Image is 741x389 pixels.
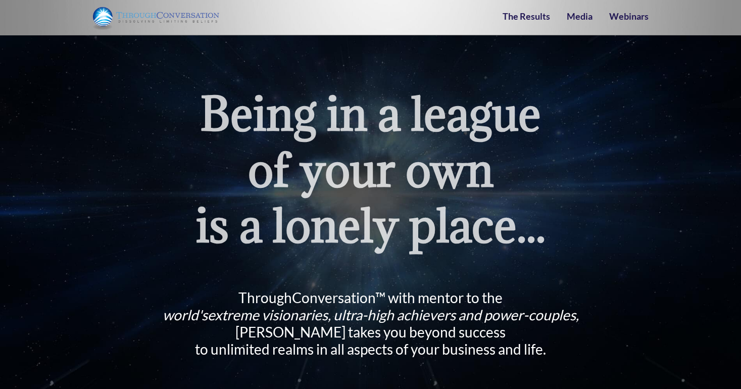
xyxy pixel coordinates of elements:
span: extreme visionaries, ultra-high achievers and power-couples, [208,306,579,323]
i: world's [163,306,579,323]
b: of your own [248,140,493,199]
a: The Results [503,11,550,22]
h2: ThroughConversation™ with mentor to the [122,289,619,358]
div: to unlimited realms in all aspects of your business and life. [122,341,619,358]
div: [PERSON_NAME] takes you beyond success [122,323,619,341]
b: Being in a league [200,84,541,143]
a: Webinars [609,11,649,22]
a: Media [567,11,592,22]
b: is a lonely place... [196,196,546,255]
